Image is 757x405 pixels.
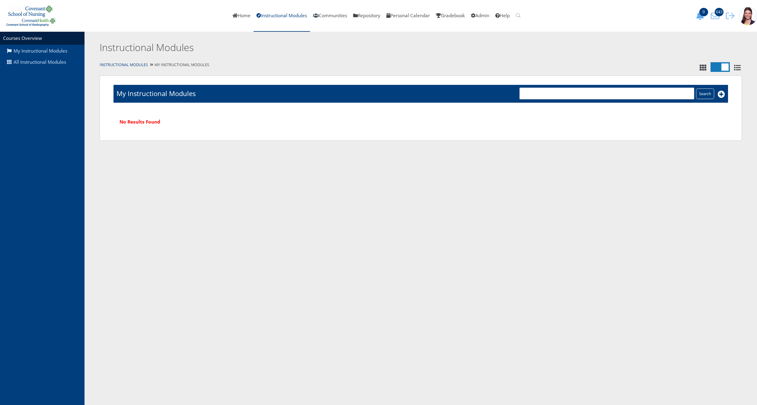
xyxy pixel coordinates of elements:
[739,7,757,25] img: 1943_125_125.jpg
[696,88,714,99] input: Search
[3,35,42,41] a: Courses Overview
[694,11,709,20] button: 0
[698,64,707,71] i: Tile
[113,112,728,131] div: No Results Found
[709,12,724,19] a: 643
[718,91,725,98] i: Add New
[100,41,593,54] h2: Instructional Modules
[715,8,723,16] span: 643
[100,62,148,67] a: Instructional Modules
[117,89,196,98] h1: My Instructional Modules
[709,11,724,20] button: 643
[699,8,708,16] span: 0
[85,61,757,69] div: My Instructional Modules
[733,64,742,71] i: List
[694,12,709,19] a: 0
